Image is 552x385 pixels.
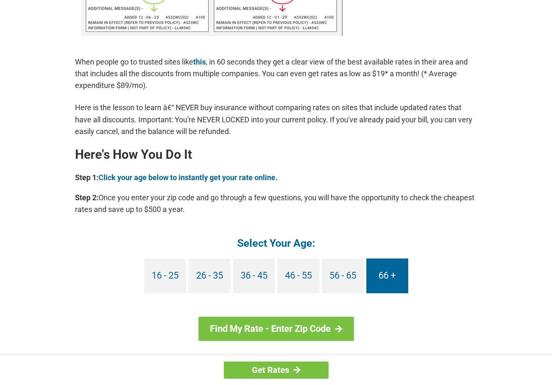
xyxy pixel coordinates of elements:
a: Click your age below to instantly get your rate online. [98,173,277,182]
p: When people go to trusted sites like , in 60 seconds they get a clear view of the best available ... [75,56,477,91]
h4: Select Your Age: [75,236,477,250]
a: 36 - 45 [233,258,275,293]
h2: Here's How You Do It [75,148,477,161]
a: Find My Rate - Enter Zip Code [198,317,354,341]
p: Once you enter your zip code and go through a few questions, you will have the opportunity to che... [75,192,477,215]
a: 16 - 25 [144,258,186,293]
a: this [193,57,206,66]
a: Get Rates [224,362,329,379]
a: 26 - 35 [189,258,231,293]
b: Step 1: [75,173,98,182]
a: 66 + [366,258,408,293]
p: Here is the lesson to learn â€“ NEVER buy insurance without comparing rates on sites that include... [75,102,477,137]
a: 46 - 55 [277,258,319,293]
b: Step 2: [75,193,98,202]
a: 56 - 65 [322,258,364,293]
